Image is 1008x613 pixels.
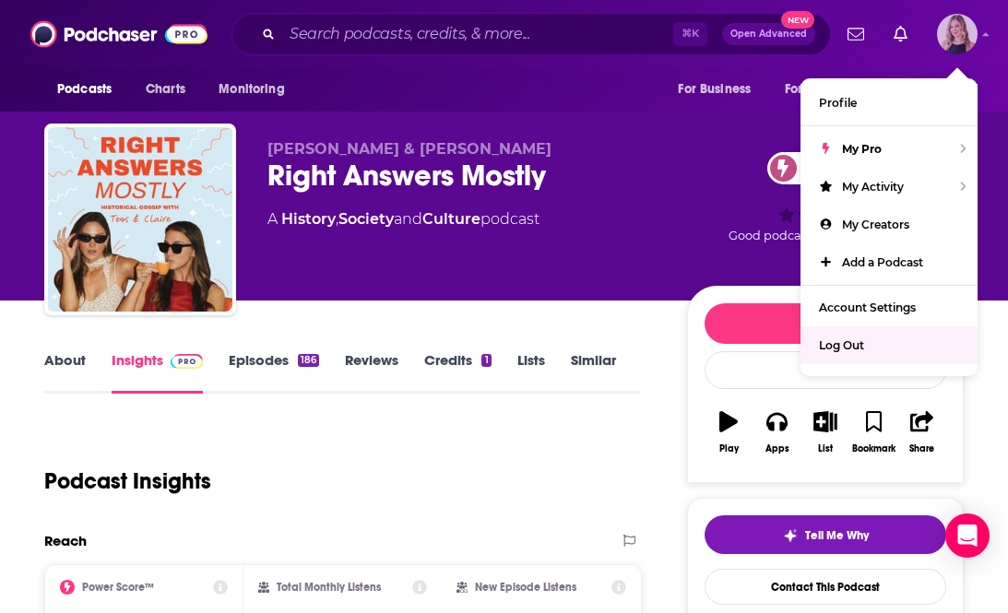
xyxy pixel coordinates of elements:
div: Play [719,443,739,454]
h2: Reach [44,532,87,549]
div: Apps [765,443,789,454]
div: Search podcasts, credits, & more... [231,13,831,55]
span: Profile [819,96,857,110]
span: and [394,210,422,228]
img: Podchaser - Follow, Share and Rate Podcasts [30,17,208,52]
h2: New Episode Listens [475,581,576,594]
span: Podcasts [57,77,112,102]
span: My Creators [842,218,909,231]
h1: Podcast Insights [44,467,211,495]
div: 59Good podcast? Give it some love! [687,140,964,254]
img: Podchaser Pro [171,354,203,369]
button: Show profile menu [937,14,978,54]
img: Right Answers Mostly [48,127,232,312]
a: 59 [767,152,835,184]
a: Profile [800,84,978,122]
button: open menu [773,72,900,107]
a: Similar [571,351,616,394]
a: My Creators [800,206,978,243]
div: A podcast [267,208,540,230]
a: About [44,351,86,394]
img: tell me why sparkle [783,528,798,543]
span: Good podcast? Give it some love! [729,229,922,242]
span: , [336,210,338,228]
span: New [781,11,814,29]
a: Credits1 [424,351,491,394]
a: Society [338,210,394,228]
a: Show notifications dropdown [840,18,872,50]
a: Show notifications dropdown [886,18,915,50]
div: 1 [481,354,491,367]
button: open menu [665,72,774,107]
button: List [801,399,849,466]
a: Contact This Podcast [705,569,946,605]
button: Share [898,399,946,466]
div: Share [909,443,934,454]
button: Apps [753,399,800,466]
span: Add a Podcast [842,255,923,269]
span: Account Settings [819,301,916,314]
a: Episodes186 [229,351,319,394]
button: Play [705,399,753,466]
span: My Pro [842,142,882,156]
span: For Podcasters [785,77,873,102]
span: For Business [678,77,751,102]
a: Reviews [345,351,398,394]
h2: Total Monthly Listens [277,581,381,594]
button: tell me why sparkleTell Me Why [705,515,946,554]
div: Open Intercom Messenger [945,513,990,558]
a: Lists [517,351,545,394]
button: open menu [206,72,308,107]
span: ⌘ K [673,22,707,46]
span: My Activity [842,180,904,194]
button: open menu [896,72,964,107]
span: Open Advanced [730,29,807,39]
span: Logged in as Ilana.Dvir [937,14,978,54]
span: Log Out [819,338,864,352]
span: Charts [146,77,185,102]
span: Monitoring [219,77,284,102]
button: Follow [705,303,946,344]
button: Bookmark [849,399,897,466]
a: InsightsPodchaser Pro [112,351,203,394]
ul: Show profile menu [800,78,978,376]
span: More [909,77,941,102]
div: Bookmark [852,443,895,454]
div: List [818,443,833,454]
button: Open AdvancedNew [722,23,815,45]
h2: Power Score™ [82,581,154,594]
a: Culture [422,210,480,228]
input: Search podcasts, credits, & more... [282,19,673,49]
a: Add a Podcast [800,243,978,281]
img: User Profile [937,14,978,54]
a: Account Settings [800,289,978,326]
span: Tell Me Why [805,528,869,543]
span: [PERSON_NAME] & [PERSON_NAME] [267,140,551,158]
a: History [281,210,336,228]
button: open menu [44,72,136,107]
div: Rate [705,351,946,389]
div: 186 [298,354,319,367]
a: Charts [134,72,196,107]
